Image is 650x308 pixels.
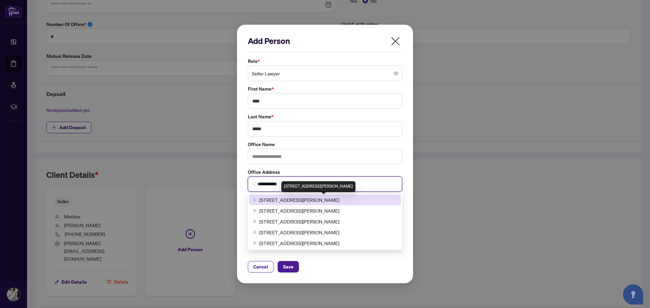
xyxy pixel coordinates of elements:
label: Last Name [248,113,402,120]
span: [STREET_ADDRESS][PERSON_NAME] [259,229,339,236]
span: [STREET_ADDRESS][PERSON_NAME] [259,239,339,247]
span: Cancel [253,261,268,272]
span: close-circle [394,71,398,75]
span: [STREET_ADDRESS][PERSON_NAME] [259,207,339,214]
span: [STREET_ADDRESS][PERSON_NAME] [259,196,339,204]
span: [STREET_ADDRESS][PERSON_NAME] [259,218,339,225]
span: Save [283,261,294,272]
label: Office Name [248,141,402,148]
button: Save [278,261,299,273]
img: search_icon [252,182,256,186]
h2: Add Person [248,35,402,46]
div: [STREET_ADDRESS][PERSON_NAME] [281,181,355,192]
label: Role [248,57,402,65]
button: Open asap [623,284,643,305]
label: Office Address [248,168,402,176]
span: close [390,36,401,47]
label: First Name [248,85,402,93]
button: Cancel [248,261,274,273]
span: Seller Lawyer [252,67,398,80]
